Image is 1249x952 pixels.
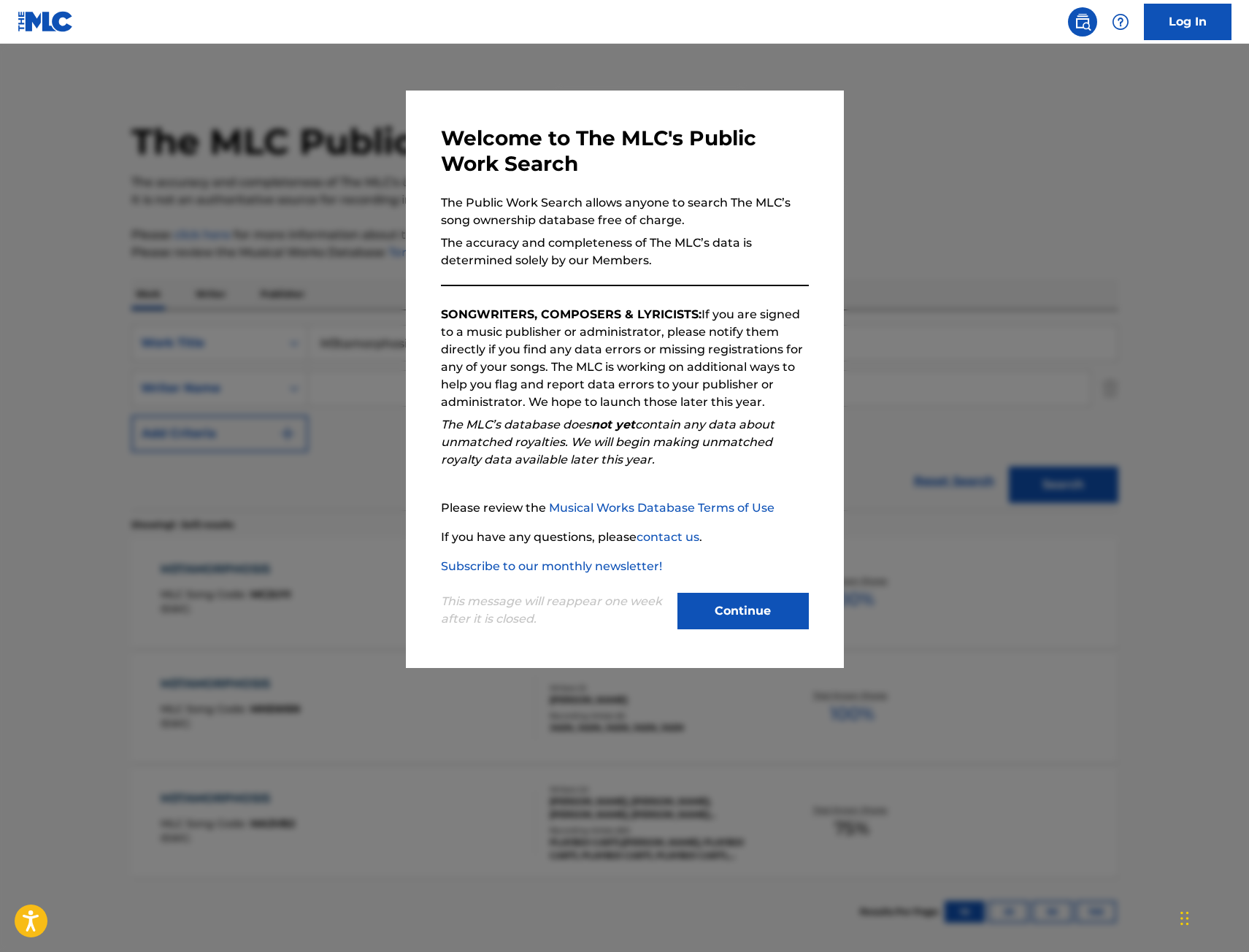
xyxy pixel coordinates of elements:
strong: SONGWRITERS, COMPOSERS & LYRICISTS: [441,307,702,321]
button: Continue [677,593,809,629]
img: search [1074,13,1091,31]
a: contact us [637,530,699,544]
iframe: Chat Widget [1176,882,1249,952]
p: If you are signed to a music publisher or administrator, please notify them directly if you find ... [441,306,809,411]
strong: not yet [591,418,635,431]
em: The MLC’s database does contain any data about unmatched royalties. We will begin making unmatche... [441,418,775,467]
p: The accuracy and completeness of The MLC’s data is determined solely by our Members. [441,234,809,269]
a: Subscribe to our monthly newsletter! [441,559,662,573]
img: help [1112,13,1129,31]
a: Log In [1144,4,1231,40]
p: The Public Work Search allows anyone to search The MLC’s song ownership database free of charge. [441,194,809,229]
p: Please review the [441,499,809,517]
div: Drag [1180,897,1189,940]
img: MLC Logo [18,11,74,32]
p: This message will reappear one week after it is closed. [441,593,669,628]
a: Musical Works Database Terms of Use [549,501,775,515]
h3: Welcome to The MLC's Public Work Search [441,126,809,177]
a: Public Search [1068,7,1097,37]
div: Help [1106,7,1135,37]
p: If you have any questions, please . [441,529,809,546]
